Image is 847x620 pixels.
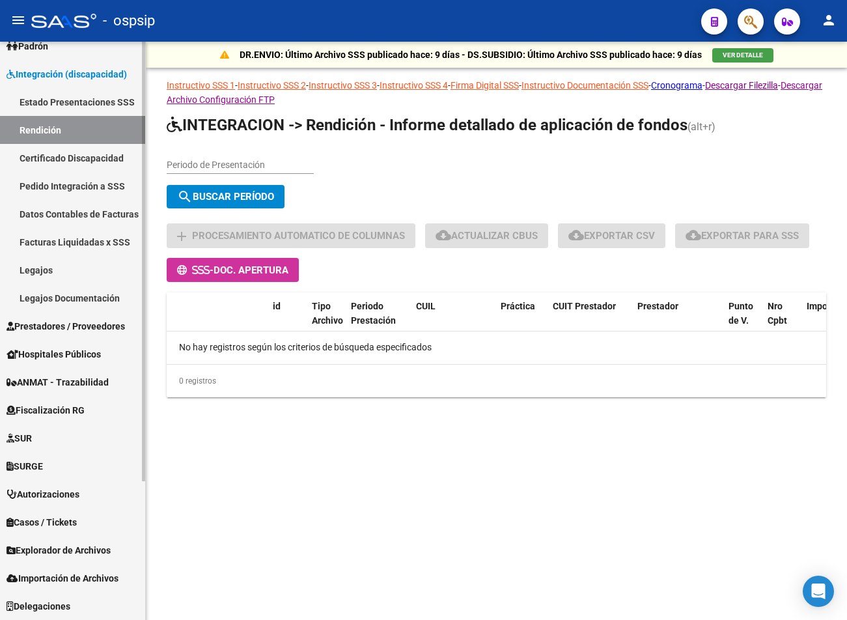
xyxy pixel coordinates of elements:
button: -Doc. Apertura [167,258,299,282]
span: SUR [7,431,32,445]
a: Firma Digital SSS [451,80,519,91]
datatable-header-cell: Práctica [495,292,548,350]
span: Fiscalización RG [7,403,85,417]
a: Descargar Filezilla [705,80,778,91]
a: Instructivo Documentación SSS [521,80,648,91]
button: Buscar Período [167,185,285,208]
span: Periodo Prestación [351,301,396,326]
datatable-header-cell: Punto de V. [723,292,762,350]
datatable-header-cell: Periodo Prestación [346,292,411,350]
span: Hospitales Públicos [7,347,101,361]
datatable-header-cell: Tipo Archivo [307,292,346,350]
div: Open Intercom Messenger [803,576,834,607]
span: Importación de Archivos [7,571,118,585]
span: Actualizar CBUs [436,230,538,242]
a: Instructivo SSS 2 [238,80,306,91]
a: Instructivo SSS 4 [380,80,448,91]
datatable-header-cell: Prestador [632,292,723,350]
datatable-header-cell: CUIL [411,292,495,350]
div: No hay registros según los criterios de búsqueda especificados [167,331,826,364]
mat-icon: cloud_download [568,227,584,243]
button: Actualizar CBUs [425,223,548,247]
span: Doc. Apertura [214,264,288,276]
datatable-header-cell: Nro Cpbt [762,292,801,350]
span: CUIL [416,301,436,311]
span: - [177,264,214,276]
span: Nro Cpbt [768,301,787,326]
span: CUIT Prestador [553,301,616,311]
span: VER DETALLE [723,51,763,59]
span: Prestador [637,301,678,311]
mat-icon: search [177,189,193,204]
span: INTEGRACION -> Rendición - Informe detallado de aplicación de fondos [167,116,687,134]
a: Instructivo SSS 1 [167,80,235,91]
a: Instructivo SSS 3 [309,80,377,91]
datatable-header-cell: id [268,292,307,350]
button: Exportar CSV [558,223,665,247]
span: ANMAT - Trazabilidad [7,375,109,389]
button: Procesamiento automatico de columnas [167,223,415,247]
button: Exportar para SSS [675,223,809,247]
a: Cronograma [651,80,702,91]
div: 0 registros [167,365,826,397]
datatable-header-cell: CUIT Prestador [548,292,632,350]
span: Prestadores / Proveedores [7,319,125,333]
span: Tipo Archivo [312,301,343,326]
span: Procesamiento automatico de columnas [192,231,405,242]
span: Padrón [7,39,48,53]
span: Explorador de Archivos [7,543,111,557]
mat-icon: add [174,229,189,244]
span: Autorizaciones [7,487,79,501]
span: Casos / Tickets [7,515,77,529]
mat-icon: cloud_download [436,227,451,243]
span: Delegaciones [7,599,70,613]
span: - ospsip [103,7,155,35]
span: Buscar Período [177,191,274,203]
span: SURGE [7,459,43,473]
p: - - - - - - - - [167,78,826,107]
mat-icon: person [821,12,837,28]
p: DR.ENVIO: Último Archivo SSS publicado hace: 9 días - DS.SUBSIDIO: Último Archivo SSS publicado h... [240,48,702,62]
button: VER DETALLE [712,48,773,63]
span: id [273,301,281,311]
mat-icon: cloud_download [686,227,701,243]
span: Exportar CSV [568,230,655,242]
span: (alt+r) [687,120,715,133]
span: Exportar para SSS [686,230,799,242]
span: Práctica [501,301,535,311]
mat-icon: menu [10,12,26,28]
span: Punto de V. [729,301,753,326]
span: Integración (discapacidad) [7,67,127,81]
